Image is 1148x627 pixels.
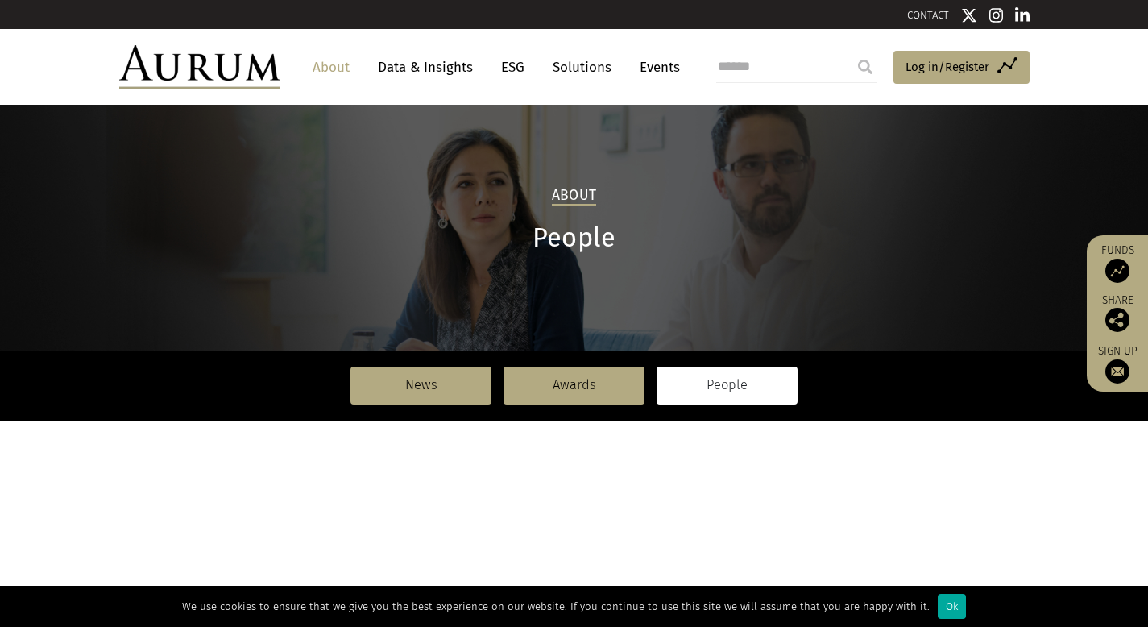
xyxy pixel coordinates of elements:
[493,52,533,82] a: ESG
[657,367,798,404] a: People
[119,222,1030,254] h1: People
[545,52,620,82] a: Solutions
[1095,295,1140,332] div: Share
[989,7,1004,23] img: Instagram icon
[350,367,491,404] a: News
[552,187,596,206] h2: About
[849,51,881,83] input: Submit
[1095,243,1140,283] a: Funds
[1015,7,1030,23] img: Linkedin icon
[119,45,280,89] img: Aurum
[1095,344,1140,384] a: Sign up
[938,594,966,619] div: Ok
[632,52,680,82] a: Events
[907,9,949,21] a: CONTACT
[961,7,977,23] img: Twitter icon
[906,57,989,77] span: Log in/Register
[1105,259,1129,283] img: Access Funds
[1105,359,1129,384] img: Sign up to our newsletter
[893,51,1030,85] a: Log in/Register
[305,52,358,82] a: About
[504,367,644,404] a: Awards
[370,52,481,82] a: Data & Insights
[1105,308,1129,332] img: Share this post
